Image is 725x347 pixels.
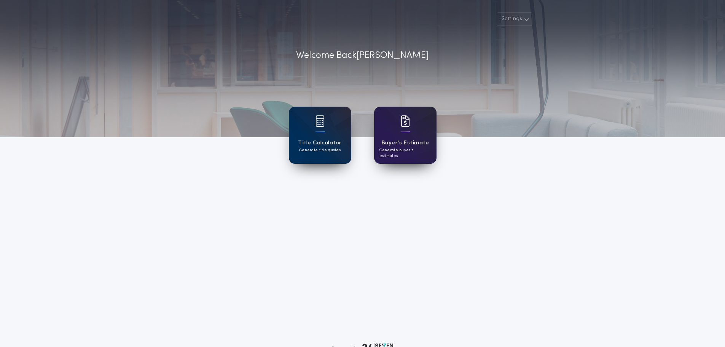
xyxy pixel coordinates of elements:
[298,139,341,147] h1: Title Calculator
[381,139,429,147] h1: Buyer's Estimate
[315,115,325,127] img: card icon
[374,107,437,164] a: card iconBuyer's EstimateGenerate buyer's estimates
[497,12,532,26] button: Settings
[379,147,431,159] p: Generate buyer's estimates
[299,147,341,153] p: Generate title quotes
[401,115,410,127] img: card icon
[289,107,351,164] a: card iconTitle CalculatorGenerate title quotes
[296,49,429,62] p: Welcome Back [PERSON_NAME]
